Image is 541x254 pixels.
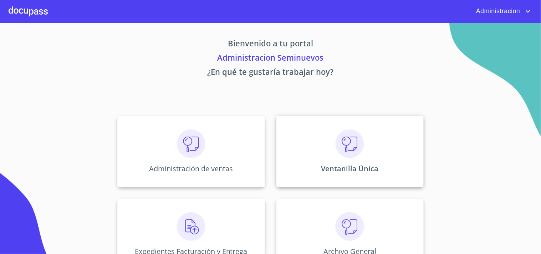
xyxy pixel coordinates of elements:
[51,52,490,66] p: Administracion Seminuevos
[177,212,205,241] img: carga.png
[177,129,205,158] img: consulta.png
[149,164,233,173] p: Administración de ventas
[471,6,524,17] span: Administracion
[51,66,490,80] p: ¿En qué te gustaría trabajar hoy?
[471,6,532,17] button: account of current user
[336,129,364,158] img: consulta.png
[336,212,364,241] img: consulta.png
[321,164,379,173] p: Ventanilla Única
[51,37,490,52] p: Bienvenido a tu portal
